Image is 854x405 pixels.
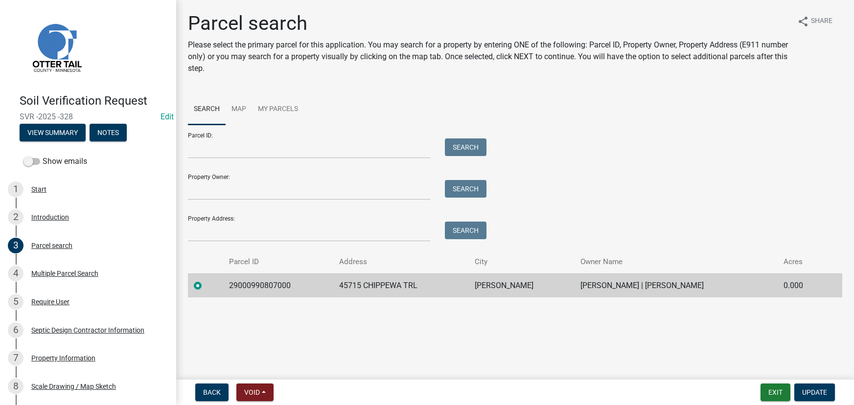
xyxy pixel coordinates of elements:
wm-modal-confirm: Edit Application Number [161,112,174,121]
div: 8 [8,379,23,394]
div: Property Information [31,355,95,361]
td: 0.000 [778,273,825,297]
button: Back [195,383,229,401]
wm-modal-confirm: Notes [90,129,127,137]
div: Require User [31,298,69,305]
th: Address [333,250,468,273]
div: 2 [8,209,23,225]
div: Multiple Parcel Search [31,270,98,277]
div: 6 [8,322,23,338]
div: Start [31,186,46,193]
div: 1 [8,181,23,197]
div: Septic Design Contractor Information [31,327,144,334]
td: [PERSON_NAME] | [PERSON_NAME] [575,273,778,297]
a: Edit [161,112,174,121]
button: Exit [761,383,790,401]
div: Scale Drawing / Map Sketch [31,383,116,390]
div: Introduction [31,214,69,221]
button: View Summary [20,124,86,141]
img: Otter Tail County, Minnesota [20,10,93,84]
td: 29000990807000 [223,273,333,297]
p: Please select the primary parcel for this application. You may search for a property by entering ... [188,39,789,74]
div: 5 [8,294,23,310]
th: City [469,250,575,273]
h1: Parcel search [188,12,789,35]
span: Void [244,388,260,396]
button: Search [445,180,486,198]
span: SVR -2025 -328 [20,112,157,121]
button: Search [445,138,486,156]
td: 45715 CHIPPEWA TRL [333,273,468,297]
h4: Soil Verification Request [20,94,168,108]
td: [PERSON_NAME] [469,273,575,297]
th: Parcel ID [223,250,333,273]
button: shareShare [789,12,840,31]
div: 3 [8,238,23,253]
button: Void [236,383,274,401]
div: 7 [8,350,23,366]
a: My Parcels [252,94,304,125]
div: Parcel search [31,242,72,249]
th: Acres [778,250,825,273]
wm-modal-confirm: Summary [20,129,86,137]
th: Owner Name [575,250,778,273]
span: Share [811,16,832,27]
button: Update [794,383,835,401]
span: Update [802,388,827,396]
span: Back [203,388,221,396]
a: Map [226,94,252,125]
div: 4 [8,266,23,281]
button: Search [445,222,486,239]
label: Show emails [23,156,87,167]
i: share [797,16,809,27]
button: Notes [90,124,127,141]
a: Search [188,94,226,125]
